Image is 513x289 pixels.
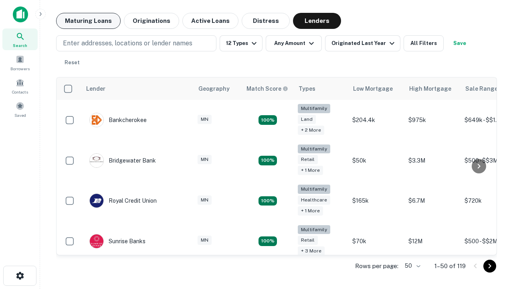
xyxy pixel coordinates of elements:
[63,39,192,48] p: Enter addresses, locations or lender names
[298,115,316,124] div: Land
[348,100,404,140] td: $204.4k
[242,77,294,100] th: Capitalize uses an advanced AI algorithm to match your search with the best lender. The match sco...
[13,42,27,49] span: Search
[86,84,105,94] div: Lender
[259,115,277,125] div: Matching Properties: 20, hasApolloMatch: undefined
[298,185,330,194] div: Multifamily
[59,55,85,71] button: Reset
[298,246,325,256] div: + 3 more
[12,89,28,95] span: Contacts
[198,84,230,94] div: Geography
[14,112,26,118] span: Saved
[90,234,103,248] img: picture
[298,144,330,154] div: Multifamily
[298,225,330,234] div: Multifamily
[299,84,315,94] div: Types
[294,77,348,100] th: Types
[298,126,324,135] div: + 2 more
[90,154,103,167] img: picture
[355,261,398,271] p: Rows per page:
[2,52,38,73] a: Borrowers
[404,77,460,100] th: High Mortgage
[353,84,393,94] div: Low Mortgage
[348,221,404,262] td: $70k
[198,236,212,245] div: MN
[246,84,288,93] div: Capitalize uses an advanced AI algorithm to match your search with the best lender. The match sco...
[483,260,496,273] button: Go to next page
[259,236,277,246] div: Matching Properties: 30, hasApolloMatch: undefined
[81,77,194,100] th: Lender
[182,13,238,29] button: Active Loans
[90,194,103,208] img: picture
[348,77,404,100] th: Low Mortgage
[194,77,242,100] th: Geography
[2,98,38,120] a: Saved
[409,84,451,94] div: High Mortgage
[89,193,157,208] div: Royal Credit Union
[198,115,212,124] div: MN
[298,155,318,164] div: Retail
[404,35,444,51] button: All Filters
[2,75,38,97] a: Contacts
[473,199,513,238] iframe: Chat Widget
[56,13,121,29] button: Maturing Loans
[404,221,460,262] td: $12M
[242,13,290,29] button: Distress
[90,113,103,127] img: picture
[198,155,212,164] div: MN
[259,156,277,165] div: Matching Properties: 22, hasApolloMatch: undefined
[259,196,277,206] div: Matching Properties: 18, hasApolloMatch: undefined
[348,181,404,221] td: $165k
[13,6,28,22] img: capitalize-icon.png
[404,100,460,140] td: $975k
[266,35,322,51] button: Any Amount
[404,181,460,221] td: $6.7M
[298,104,330,113] div: Multifamily
[325,35,400,51] button: Originated Last Year
[56,35,216,51] button: Enter addresses, locations or lender names
[2,28,38,50] a: Search
[434,261,466,271] p: 1–50 of 119
[124,13,179,29] button: Originations
[298,206,323,216] div: + 1 more
[89,113,147,127] div: Bankcherokee
[293,13,341,29] button: Lenders
[298,166,323,175] div: + 1 more
[348,140,404,181] td: $50k
[89,234,145,248] div: Sunrise Banks
[220,35,263,51] button: 12 Types
[298,195,330,205] div: Healthcare
[198,195,212,205] div: MN
[402,260,422,272] div: 50
[246,84,287,93] h6: Match Score
[298,236,318,245] div: Retail
[447,35,473,51] button: Save your search to get updates of matches that match your search criteria.
[10,65,30,72] span: Borrowers
[331,39,397,48] div: Originated Last Year
[465,84,498,94] div: Sale Range
[89,153,156,168] div: Bridgewater Bank
[404,140,460,181] td: $3.3M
